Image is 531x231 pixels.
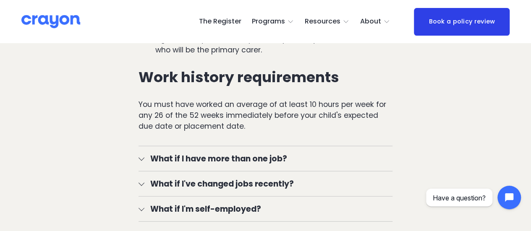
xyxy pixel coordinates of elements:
[360,15,390,29] a: folder dropdown
[252,16,285,28] span: Programs
[414,8,510,36] a: Book a policy review
[305,15,350,29] a: folder dropdown
[139,146,392,171] button: What if I have more than one job?
[139,99,392,132] p: You must have worked an average of at least 10 hours per week for any 26 of the 52 weeks immediat...
[21,14,80,29] img: Crayon
[144,203,392,215] span: What if I'm self-employed?
[139,69,392,86] h3: Work history requirements
[252,15,294,29] a: folder dropdown
[144,178,392,190] span: What if I've changed jobs recently?
[199,15,241,29] a: The Register
[139,171,392,196] button: What if I've changed jobs recently?
[360,16,381,28] span: About
[305,16,340,28] span: Resources
[144,153,392,165] span: What if I have more than one job?
[139,197,392,221] button: What if I'm self-employed?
